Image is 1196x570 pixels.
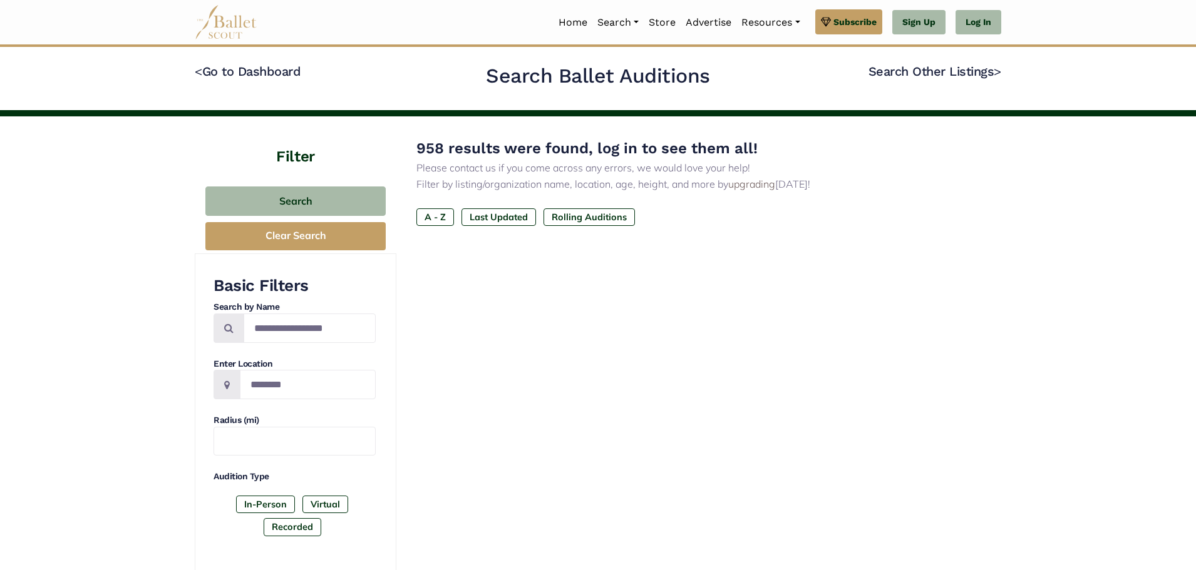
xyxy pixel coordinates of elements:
[244,313,376,343] input: Search by names...
[592,9,644,36] a: Search
[302,496,348,513] label: Virtual
[728,178,775,190] a: upgrading
[195,63,202,79] code: <
[994,63,1001,79] code: >
[461,208,536,226] label: Last Updated
[195,116,396,168] h4: Filter
[214,275,376,297] h3: Basic Filters
[214,471,376,483] h4: Audition Type
[833,15,877,29] span: Subscribe
[554,9,592,36] a: Home
[205,222,386,250] button: Clear Search
[416,176,981,193] p: Filter by listing/organization name, location, age, height, and more by [DATE]!
[416,208,454,226] label: A - Z
[214,301,376,313] h4: Search by Name
[644,9,681,36] a: Store
[486,63,710,89] h2: Search Ballet Auditions
[205,186,386,216] button: Search
[264,518,321,536] label: Recorded
[815,9,882,34] a: Subscribe
[214,414,376,427] h4: Radius (mi)
[736,9,805,36] a: Resources
[195,64,301,79] a: <Go to Dashboard
[214,358,376,370] h4: Enter Location
[544,208,635,226] label: Rolling Auditions
[240,370,376,399] input: Location
[892,10,946,35] a: Sign Up
[681,9,736,36] a: Advertise
[236,496,295,513] label: In-Person
[869,64,1001,79] a: Search Other Listings>
[821,15,831,29] img: gem.svg
[416,160,981,176] p: Please contact us if you come across any errors, we would love your help!
[956,10,1001,35] a: Log In
[416,140,758,157] span: 958 results were found, log in to see them all!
